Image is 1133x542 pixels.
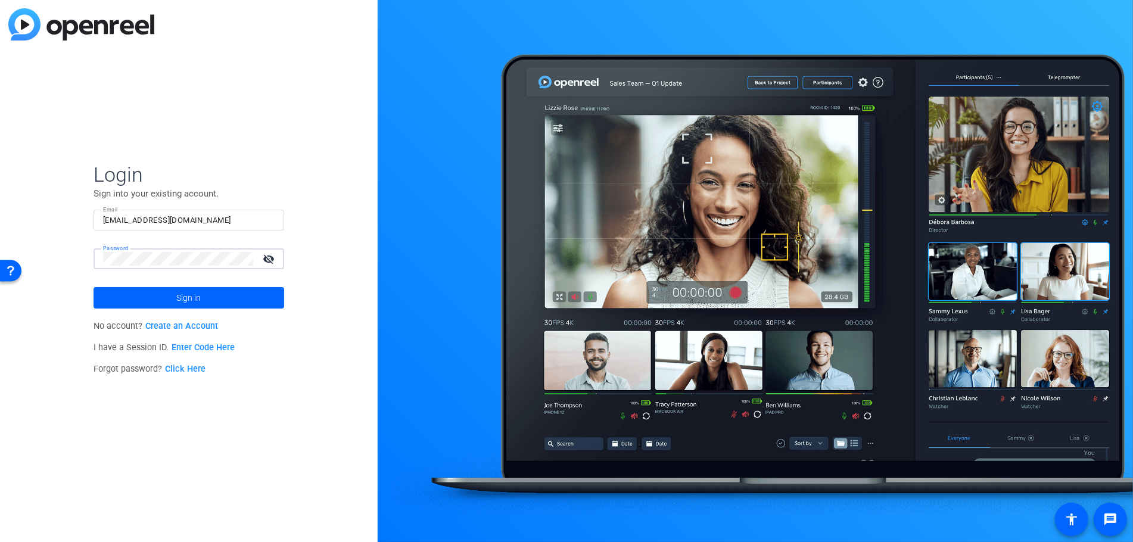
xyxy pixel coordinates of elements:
button: Sign in [94,287,284,309]
mat-icon: message [1103,512,1118,527]
img: blue-gradient.svg [8,8,154,41]
mat-label: Password [103,245,129,252]
input: Enter Email Address [103,213,275,228]
a: Enter Code Here [172,342,235,353]
a: Click Here [165,364,206,374]
mat-icon: visibility_off [256,250,284,267]
span: No account? [94,321,218,331]
span: Forgot password? [94,364,206,374]
span: I have a Session ID. [94,342,235,353]
p: Sign into your existing account. [94,187,284,200]
span: Sign in [176,283,201,313]
mat-icon: accessibility [1064,512,1079,527]
mat-label: Email [103,207,118,213]
a: Create an Account [145,321,218,331]
span: Login [94,162,284,187]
